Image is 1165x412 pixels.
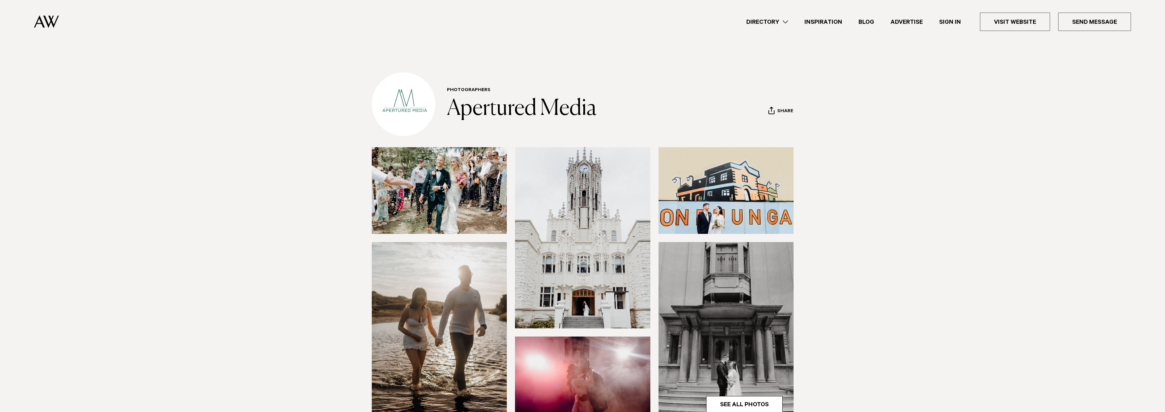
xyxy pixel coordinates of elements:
[777,108,793,115] span: Share
[447,98,597,120] a: Apertured Media
[1058,13,1131,31] a: Send Message
[882,17,931,27] a: Advertise
[931,17,969,27] a: Sign In
[796,17,850,27] a: Inspiration
[738,17,796,27] a: Directory
[850,17,882,27] a: Blog
[980,13,1050,31] a: Visit Website
[447,88,490,93] a: Photographers
[34,15,59,28] img: Auckland Weddings Logo
[768,106,794,117] button: Share
[372,72,435,136] img: Profile Avatar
